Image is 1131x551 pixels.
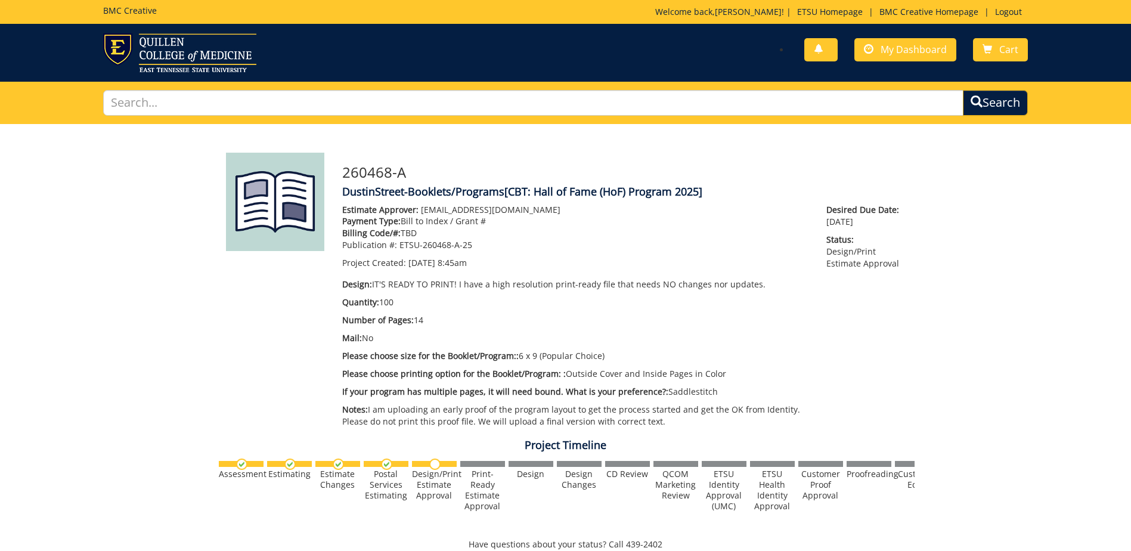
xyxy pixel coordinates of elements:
div: Design/Print Estimate Approval [412,469,457,501]
a: Cart [973,38,1028,61]
p: I am uploading an early proof of the program layout to get the process started and get the OK fro... [342,404,809,428]
p: Have questions about your status? Call 439-2402 [217,538,915,550]
p: IT'S READY TO PRINT! I have a high resolution print-ready file that needs NO changes nor updates. [342,278,809,290]
span: Estimate Approver: [342,204,419,215]
p: [EMAIL_ADDRESS][DOMAIN_NAME] [342,204,809,216]
p: [DATE] [826,204,905,228]
span: [DATE] 8:45am [408,257,467,268]
span: Please choose printing option for the Booklet/Program: : [342,368,566,379]
p: 14 [342,314,809,326]
a: My Dashboard [854,38,956,61]
span: Project Created: [342,257,406,268]
span: Mail: [342,332,362,343]
p: Design/Print Estimate Approval [826,234,905,270]
p: Bill to Index / Grant # [342,215,809,227]
div: CD Review [605,469,650,479]
div: Customer Proof Approval [798,469,843,501]
span: Please choose size for the Booklet/Program:: [342,350,519,361]
span: Notes: [342,404,368,415]
img: checkmark [284,459,296,470]
h4: Project Timeline [217,439,915,451]
a: Logout [989,6,1028,17]
span: Cart [999,43,1018,56]
span: Status: [826,234,905,246]
input: Search... [103,90,963,116]
div: Design [509,469,553,479]
div: Customer Edits [895,469,940,490]
span: My Dashboard [881,43,947,56]
div: Estimating [267,469,312,479]
img: ETSU logo [103,33,256,72]
a: BMC Creative Homepage [873,6,984,17]
a: [PERSON_NAME] [715,6,782,17]
h3: 260468-A [342,165,906,180]
div: QCOM Marketing Review [653,469,698,501]
img: checkmark [236,459,247,470]
p: Saddlestitch [342,386,809,398]
div: Design Changes [557,469,602,490]
div: Postal Services Estimating [364,469,408,501]
span: Quantity: [342,296,379,308]
p: Welcome back, ! | | | [655,6,1028,18]
span: ETSU-260468-A-25 [399,239,472,250]
span: Billing Code/#: [342,227,401,239]
h5: BMC Creative [103,6,157,15]
img: checkmark [333,459,344,470]
p: Outside Cover and Inside Pages in Color [342,368,809,380]
p: 6 x 9 (Popular Choice) [342,350,809,362]
img: Product featured image [226,153,324,251]
div: Print-Ready Estimate Approval [460,469,505,512]
span: If your program has multiple pages, it will need bound. What is your preference?: [342,386,668,397]
div: ETSU Health Identity Approval [750,469,795,512]
div: Estimate Changes [315,469,360,490]
p: TBD [342,227,809,239]
img: no [429,459,441,470]
span: Desired Due Date: [826,204,905,216]
div: ETSU Identity Approval (UMC) [702,469,746,512]
a: ETSU Homepage [791,6,869,17]
div: Assessment [219,469,264,479]
h4: DustinStreet-Booklets/Programs [342,186,906,198]
div: Proofreading [847,469,891,479]
span: [CBT: Hall of Fame (HoF) Program 2025] [504,184,702,199]
span: Design: [342,278,372,290]
p: 100 [342,296,809,308]
img: checkmark [381,459,392,470]
span: Payment Type: [342,215,401,227]
p: No [342,332,809,344]
span: Publication #: [342,239,397,250]
span: Number of Pages: [342,314,414,326]
button: Search [963,90,1028,116]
